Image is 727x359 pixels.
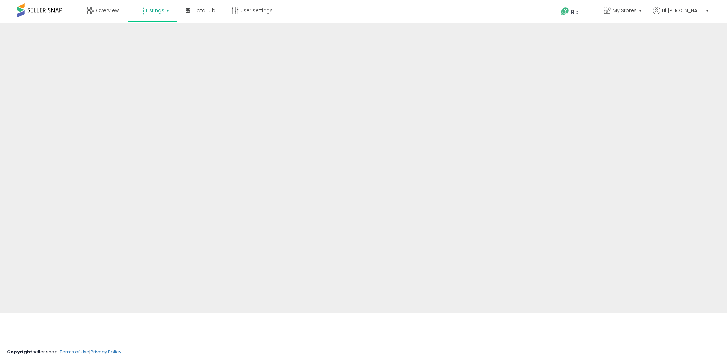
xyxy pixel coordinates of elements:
[613,7,637,14] span: My Stores
[146,7,164,14] span: Listings
[96,7,119,14] span: Overview
[561,7,569,16] i: Get Help
[555,2,592,23] a: Help
[662,7,704,14] span: Hi [PERSON_NAME]
[569,9,579,15] span: Help
[193,7,215,14] span: DataHub
[653,7,709,23] a: Hi [PERSON_NAME]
